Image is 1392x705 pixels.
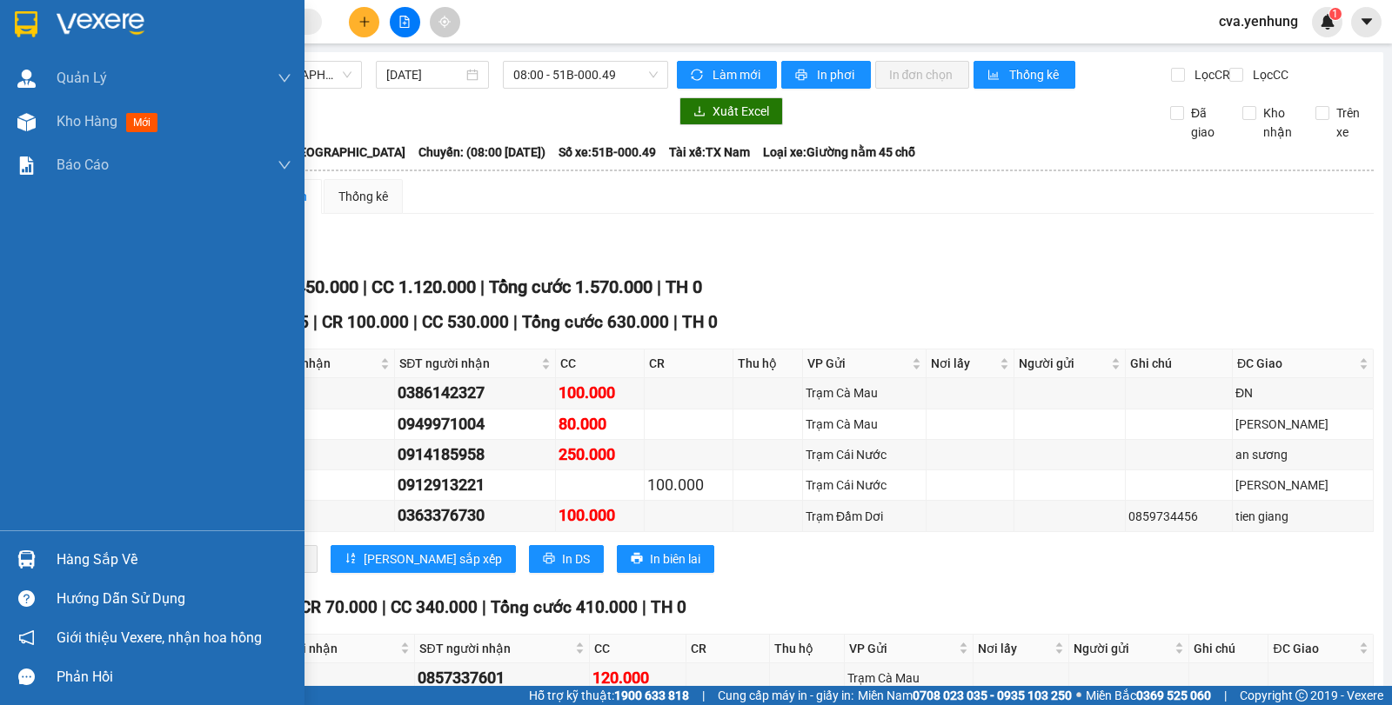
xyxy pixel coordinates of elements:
div: Trạm Cà Mau [806,415,923,434]
span: Quản Lý [57,67,107,89]
span: Nơi lấy [978,639,1050,658]
span: Tài xế: TX Nam [669,143,750,162]
span: Lọc CR [1188,65,1233,84]
span: TH 0 [651,597,686,617]
span: ⚪️ [1076,692,1081,699]
div: Trạm Cái Nước [806,476,923,495]
div: Hướng dẫn sử dụng [57,586,291,612]
div: ĐN [1235,383,1370,402]
td: 0386142327 [395,378,556,409]
td: 0914185958 [395,440,556,470]
span: | [480,276,485,297]
div: [PERSON_NAME] [1235,476,1370,495]
span: | [482,597,486,617]
span: Giới thiệu Vexere, nhận hoa hồng [57,627,262,648]
div: 80.000 [559,412,641,436]
div: [PERSON_NAME] [1235,415,1370,434]
button: caret-down [1351,7,1382,37]
span: caret-down [1359,14,1375,30]
div: phung [241,503,391,528]
span: CR 450.000 [269,276,358,297]
button: bar-chartThống kê [974,61,1075,89]
input: 13/08/2025 [386,65,464,84]
span: CC 340.000 [391,597,478,617]
th: CC [590,635,686,663]
span: | [673,312,678,332]
span: | [513,312,518,332]
td: A [238,409,395,440]
div: 0 [241,473,391,497]
span: Thống kê [1009,65,1061,84]
span: CC 1.120.000 [371,276,476,297]
div: tien giang [1235,507,1370,526]
td: 0912913221 [395,470,556,501]
button: sort-ascending[PERSON_NAME] sắp xếp [331,545,516,573]
span: 1 [1332,8,1338,20]
div: 0386142327 [398,381,552,405]
span: Báo cáo [57,154,109,176]
span: file-add [398,16,411,28]
div: 100.000 [559,381,641,405]
div: 0857337601 [418,666,586,690]
span: Số xe: 51B-000.49 [559,143,656,162]
td: 0857337601 [415,663,590,694]
span: | [382,597,386,617]
span: | [413,312,418,332]
td: A [245,663,416,694]
td: A [238,378,395,409]
img: warehouse-icon [17,113,36,131]
span: Đã giao [1184,103,1229,142]
span: notification [18,629,35,646]
div: Trạm Cái Nước [806,445,923,464]
span: ĐC Giao [1273,639,1355,658]
div: 0 [241,442,391,467]
th: CR [645,349,733,378]
div: an sương [1235,445,1370,464]
span: | [313,312,318,332]
span: printer [631,552,643,566]
span: bar-chart [987,69,1002,83]
span: Người gửi [1074,639,1172,658]
span: TH 0 [682,312,718,332]
span: mới [126,113,157,132]
span: In DS [562,549,590,569]
div: A [241,381,391,405]
button: printerIn DS [529,545,604,573]
span: sync [691,69,706,83]
div: 0912913221 [398,473,552,497]
sup: 1 [1329,8,1342,20]
span: | [702,686,705,705]
div: 120.000 [592,666,683,690]
span: Hỗ trợ kỹ thuật: [529,686,689,705]
span: down [278,158,291,172]
span: Làm mới [713,65,763,84]
button: syncLàm mới [677,61,777,89]
img: warehouse-icon [17,70,36,88]
span: sort-ascending [345,552,357,566]
th: Ghi chú [1126,349,1234,378]
span: Trên xe [1329,103,1375,142]
span: Tổng cước 1.570.000 [489,276,652,297]
div: 0363376730 [398,503,552,528]
div: A [248,666,412,690]
span: [PERSON_NAME] sắp xếp [364,549,502,569]
img: icon-new-feature [1320,14,1335,30]
span: Loại xe: Giường nằm 45 chỗ [763,143,915,162]
span: In biên lai [650,549,700,569]
th: Thu hộ [770,635,845,663]
div: 0859734456 [1128,507,1230,526]
img: solution-icon [17,156,36,175]
div: Phản hồi [57,664,291,690]
td: 0 [238,470,395,501]
th: Thu hộ [733,349,803,378]
span: Tên người nhận [243,354,377,373]
div: Hàng sắp về [57,547,291,573]
span: In phơi [817,65,857,84]
span: Nơi lấy [931,354,996,373]
span: Tổng cước 630.000 [522,312,669,332]
td: 0 [238,440,395,470]
span: plus [358,16,371,28]
td: 0363376730 [395,501,556,531]
span: message [18,668,35,685]
strong: 0708 023 035 - 0935 103 250 [913,688,1072,702]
